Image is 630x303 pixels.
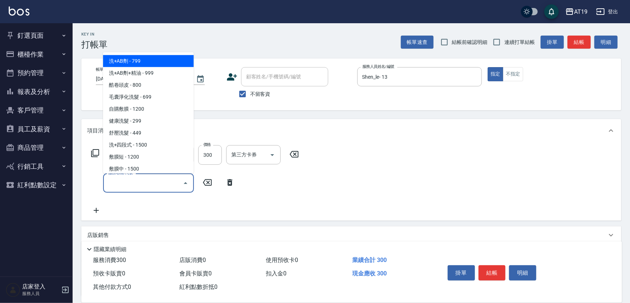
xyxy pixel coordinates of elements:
button: Close [180,177,191,189]
label: 服務人員姓名/編號 [362,64,394,69]
button: 商品管理 [3,138,70,157]
span: 結帳前確認明細 [452,38,488,46]
button: 掛單 [448,265,475,281]
div: 項目消費 [81,119,621,142]
button: 指定 [488,67,503,81]
label: 帳單日期 [96,67,111,72]
p: 項目消費 [87,127,109,135]
span: 洗+AB劑 - 799 [103,55,194,67]
label: 價格 [203,142,211,147]
span: 使用預收卡 0 [266,257,298,263]
button: 預約管理 [3,64,70,82]
button: 紅利點數設定 [3,176,70,195]
span: 會員卡販賣 0 [179,270,212,277]
button: save [544,4,559,19]
p: 店販銷售 [87,232,109,239]
span: 連續打單結帳 [504,38,535,46]
h3: 打帳單 [81,40,107,50]
button: 客戶管理 [3,101,70,120]
span: 紅利點數折抵 0 [179,283,218,290]
span: 店販消費 0 [179,257,206,263]
span: 扣入金 0 [266,270,286,277]
p: 服務人員 [22,290,59,297]
span: 敷膜中 - 1500 [103,163,194,175]
span: 敷膜短 - 1200 [103,151,194,163]
button: 員工及薪資 [3,120,70,139]
p: 隱藏業績明細 [94,246,126,253]
button: 明細 [509,265,536,281]
span: 健康洗髮 - 299 [103,115,194,127]
button: Choose date, selected date is 2025-08-11 [192,70,209,88]
img: Person [6,283,20,297]
button: 不指定 [503,67,523,81]
button: 結帳 [479,265,506,281]
button: AT19 [562,4,590,19]
span: 酷卷頭皮 - 800 [103,79,194,91]
span: 現金應收 300 [352,270,387,277]
button: 結帳 [568,36,591,49]
span: 洗+AB劑+精油 - 999 [103,67,194,79]
div: AT19 [574,7,588,16]
span: 洗+四段式 - 1500 [103,139,194,151]
span: 預收卡販賣 0 [93,270,125,277]
button: Open [267,149,278,161]
button: 行銷工具 [3,157,70,176]
h2: Key In [81,32,107,37]
button: 登出 [593,5,621,19]
span: 自購敷膜 - 1200 [103,103,194,115]
span: 舒壓洗髮 - 449 [103,127,194,139]
button: 明細 [594,36,618,49]
span: 業績合計 300 [352,257,387,263]
button: 櫃檯作業 [3,45,70,64]
img: Logo [9,7,29,16]
button: 掛單 [541,36,564,49]
button: 帳單速查 [401,36,434,49]
span: 毛囊淨化洗髮 - 699 [103,91,194,103]
span: 服務消費 300 [93,257,126,263]
button: 報表及分析 [3,82,70,101]
span: 其他付款方式 0 [93,283,131,290]
button: 釘選頁面 [3,26,70,45]
span: 不留客資 [250,90,271,98]
h5: 店家登入 [22,283,59,290]
div: 店販銷售 [81,226,621,244]
input: YYYY/MM/DD hh:mm [96,73,189,85]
